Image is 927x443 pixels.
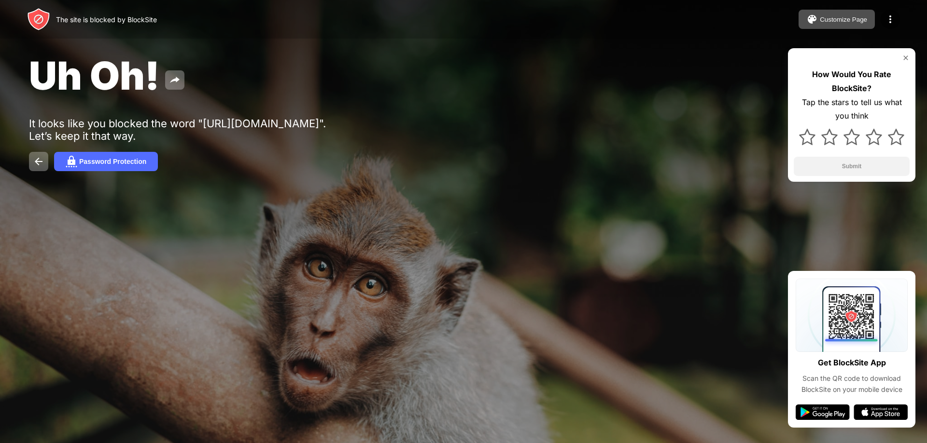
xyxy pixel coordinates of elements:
[796,279,908,352] img: qrcode.svg
[169,74,181,86] img: share.svg
[902,54,910,62] img: rate-us-close.svg
[794,95,910,123] div: Tap the stars to tell us what you think
[33,156,44,167] img: back.svg
[866,129,882,145] img: star.svg
[27,8,50,31] img: header-logo.svg
[796,404,850,420] img: google-play.svg
[820,16,867,23] div: Customize Page
[54,152,158,171] button: Password Protection
[794,157,910,176] button: Submit
[818,356,886,370] div: Get BlockSite App
[79,158,146,165] div: Password Protection
[29,117,327,142] div: It looks like you blocked the word "[URL][DOMAIN_NAME]". Let’s keep it that way.
[843,129,860,145] img: star.svg
[888,129,904,145] img: star.svg
[794,67,910,95] div: How Would You Rate BlockSite?
[885,13,896,25] img: menu-icon.svg
[66,156,77,167] img: password.svg
[56,15,157,24] div: The site is blocked by BlockSite
[29,52,159,99] span: Uh Oh!
[796,373,908,395] div: Scan the QR code to download BlockSite on your mobile device
[806,13,818,25] img: pallet.svg
[854,404,908,420] img: app-store.svg
[799,129,815,145] img: star.svg
[799,10,875,29] button: Customize Page
[821,129,838,145] img: star.svg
